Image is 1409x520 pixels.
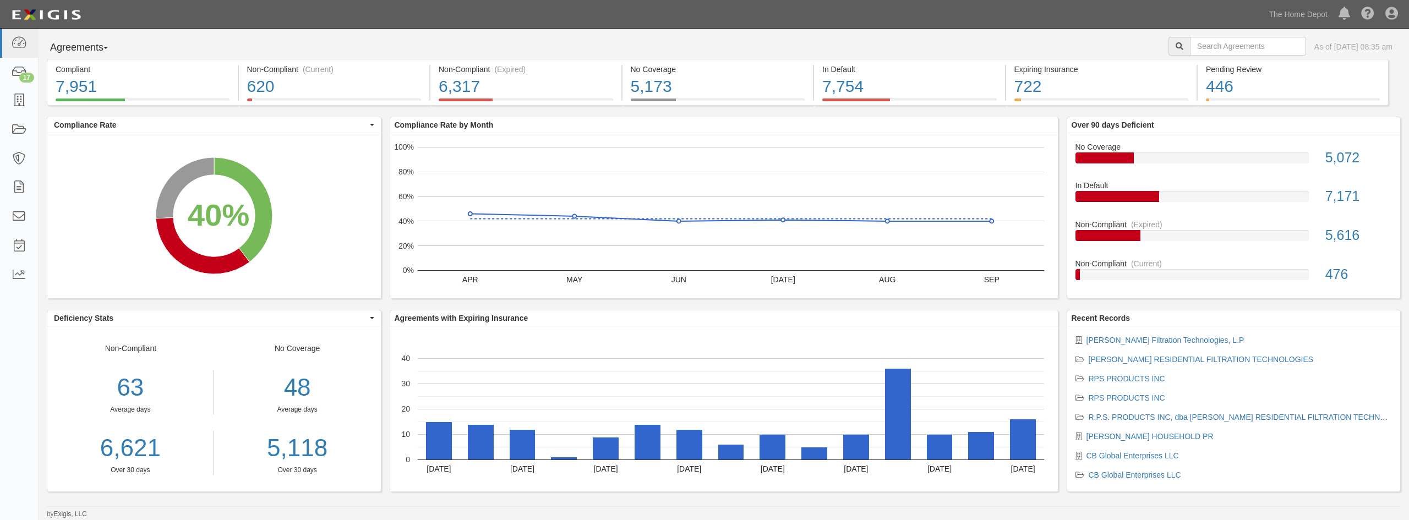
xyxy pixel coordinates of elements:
text: [DATE] [927,464,951,473]
text: 0 [406,455,410,464]
text: [DATE] [771,275,795,284]
text: [DATE] [760,464,784,473]
div: 7,754 [822,75,997,98]
text: AUG [879,275,895,284]
text: [DATE] [510,464,534,473]
a: 5,118 [222,431,373,466]
a: 6,621 [47,431,214,466]
text: APR [462,275,478,284]
div: Non-Compliant [1067,219,1401,230]
a: RPS PRODUCTS INC [1089,374,1165,383]
svg: A chart. [390,326,1058,491]
div: Average days [222,405,373,414]
div: No Coverage [214,343,381,475]
a: Expiring Insurance722 [1006,98,1197,107]
div: In Default [822,64,997,75]
button: Compliance Rate [47,117,381,133]
a: [PERSON_NAME] HOUSEHOLD PR [1086,432,1214,441]
b: Recent Records [1072,314,1131,322]
text: 40 [401,354,410,363]
div: Over 30 days [47,466,214,475]
a: CB Global Enterprises LLC [1086,451,1179,460]
div: Non-Compliant [47,343,214,475]
div: 620 [247,75,422,98]
svg: A chart. [390,133,1058,298]
a: Exigis, LLC [54,510,87,518]
div: 476 [1317,265,1400,284]
div: 446 [1206,75,1380,98]
div: (Expired) [1131,219,1162,230]
div: (Current) [1131,258,1162,269]
a: Non-Compliant(Current)620 [239,98,430,107]
div: No Coverage [631,64,805,75]
div: Non-Compliant [1067,258,1401,269]
b: Agreements with Expiring Insurance [395,314,528,322]
div: As of [DATE] 08:35 am [1314,41,1392,52]
text: 60% [398,192,413,201]
text: MAY [566,275,583,284]
a: In Default7,171 [1075,180,1392,219]
a: The Home Depot [1263,3,1333,25]
div: 63 [47,370,214,405]
i: Help Center - Complianz [1361,8,1374,21]
a: Non-Compliant(Current)476 [1075,258,1392,289]
text: 100% [394,143,414,151]
div: 7,951 [56,75,230,98]
div: 5,616 [1317,226,1400,245]
img: logo-5460c22ac91f19d4615b14bd174203de0afe785f0fc80cf4dbbc73dc1793850b.png [8,5,84,25]
a: CB Global Enterprises LLC [1089,470,1181,479]
div: Non-Compliant (Expired) [439,64,613,75]
div: In Default [1067,180,1401,191]
text: [DATE] [1011,464,1035,473]
a: Pending Review446 [1198,98,1389,107]
text: 0% [402,266,413,275]
div: 5,072 [1317,148,1400,168]
div: Over 30 days [222,466,373,475]
div: Non-Compliant (Current) [247,64,422,75]
small: by [47,510,87,519]
text: JUN [671,275,686,284]
a: RPS PRODUCTS INC [1089,393,1165,402]
a: Compliant7,951 [47,98,238,107]
button: Agreements [47,37,129,59]
div: Expiring Insurance [1014,64,1189,75]
a: No Coverage5,072 [1075,141,1392,180]
text: [DATE] [427,464,451,473]
div: 48 [222,370,373,405]
div: 7,171 [1317,187,1400,206]
text: [DATE] [844,464,868,473]
text: 20% [398,241,413,250]
text: 80% [398,167,413,176]
span: Compliance Rate [54,119,367,130]
a: [PERSON_NAME] RESIDENTIAL FILTRATION TECHNOLOGIES [1089,355,1314,364]
div: No Coverage [1067,141,1401,152]
text: 40% [398,217,413,226]
span: Deficiency Stats [54,313,367,324]
a: No Coverage5,173 [622,98,813,107]
div: 5,173 [631,75,805,98]
text: SEP [984,275,999,284]
b: Over 90 days Deficient [1072,121,1154,129]
input: Search Agreements [1190,37,1306,56]
div: 40% [188,193,250,237]
div: Compliant [56,64,230,75]
div: Average days [47,405,214,414]
a: [PERSON_NAME] Filtration Technologies, L.P [1086,336,1244,344]
svg: A chart. [47,133,381,298]
div: 6,317 [439,75,613,98]
b: Compliance Rate by Month [395,121,494,129]
div: 722 [1014,75,1189,98]
div: (Expired) [494,64,526,75]
text: [DATE] [593,464,618,473]
text: 30 [401,379,410,388]
div: 17 [19,73,34,83]
a: In Default7,754 [814,98,1005,107]
a: Non-Compliant(Expired)6,317 [430,98,621,107]
text: 20 [401,404,410,413]
button: Deficiency Stats [47,310,381,326]
div: Pending Review [1206,64,1380,75]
